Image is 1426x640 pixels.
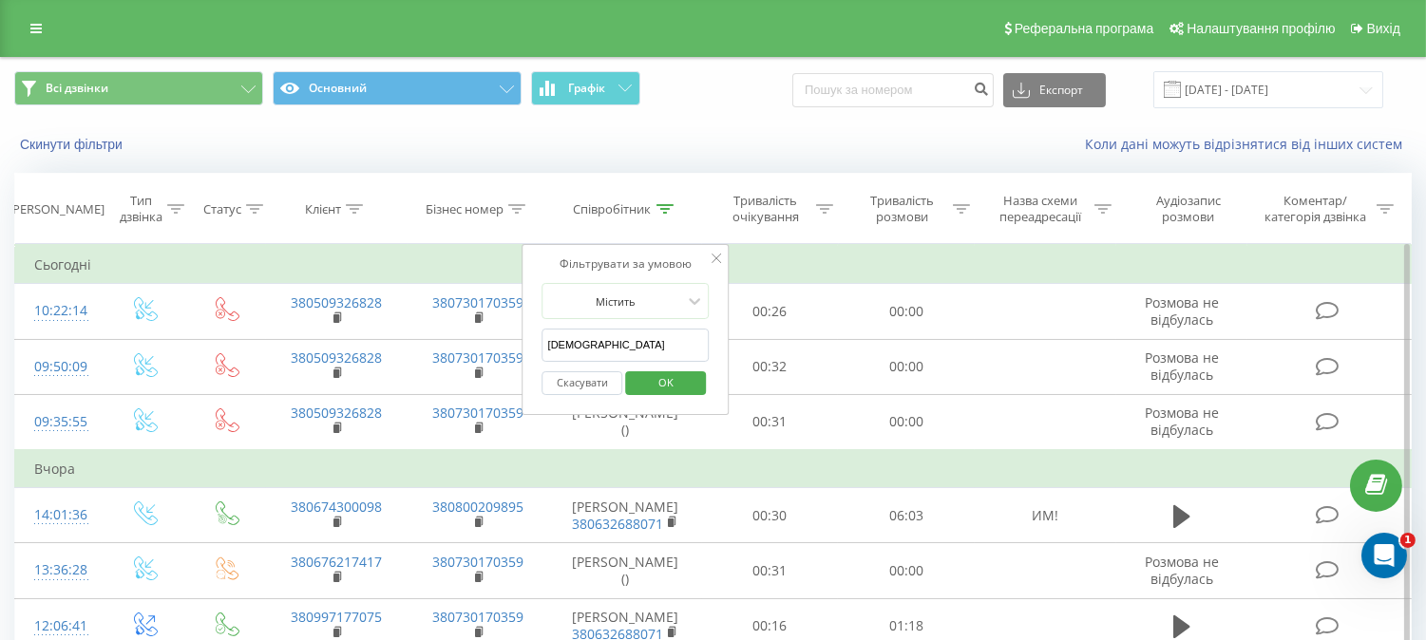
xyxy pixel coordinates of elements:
td: 00:31 [702,394,839,450]
div: 09:35:55 [34,404,83,441]
div: 09:50:09 [34,348,83,386]
td: 00:31 [702,543,839,598]
span: OK [639,367,693,397]
a: Коли дані можуть відрізнятися вiд інших систем [1085,135,1412,153]
a: 380730170359 [432,608,523,626]
span: Розмова не відбулась [1145,348,1219,384]
div: 13:36:28 [34,552,83,589]
button: OK [625,371,706,395]
button: Скинути фільтри [14,136,132,153]
div: Тип дзвінка [119,193,162,225]
button: Графік [531,71,640,105]
td: 00:30 [702,488,839,543]
a: 380997177075 [291,608,382,626]
a: 380676217417 [291,553,382,571]
input: Введіть значення [542,329,710,362]
div: Статус [203,201,241,217]
a: 380730170359 [432,553,523,571]
div: Назва схеми переадресації [992,193,1090,225]
td: Вчора [15,450,1412,488]
span: Розмова не відбулась [1145,293,1219,329]
a: 380632688071 [572,515,663,533]
span: Налаштування профілю [1187,21,1335,36]
td: [PERSON_NAME] [549,488,702,543]
span: Всі дзвінки [46,81,108,96]
a: 380509326828 [291,293,382,311]
a: 380730170359 [432,404,523,422]
td: Сьогодні [15,246,1412,284]
span: Графік [568,82,605,95]
div: Коментар/категорія дзвінка [1261,193,1372,225]
div: Фільтрувати за умовою [542,254,710,273]
td: 00:00 [838,394,975,450]
div: 10:22:14 [34,292,83,329]
div: [PERSON_NAME] [9,201,105,217]
span: Розмова не відбулась [1145,404,1219,439]
div: Клієнт [305,201,341,217]
span: 1 [1400,533,1416,548]
span: Розмова не відбулась [1145,553,1219,588]
a: 380674300098 [291,498,382,516]
input: Пошук за номером [792,73,994,107]
td: 00:32 [702,339,839,394]
a: 380800209895 [432,498,523,516]
button: Основний [273,71,522,105]
button: Скасувати [542,371,623,395]
iframe: Intercom live chat [1361,533,1407,578]
div: Співробітник [574,201,652,217]
td: 00:26 [702,284,839,339]
span: Реферальна програма [1015,21,1154,36]
div: Тривалість очікування [719,193,812,225]
button: Всі дзвінки [14,71,263,105]
a: 380509326828 [291,348,382,367]
td: [PERSON_NAME] () [549,394,702,450]
span: Вихід [1367,21,1400,36]
td: ИМ! [975,488,1116,543]
td: 06:03 [838,488,975,543]
td: 00:00 [838,543,975,598]
div: Бізнес номер [426,201,504,217]
td: [PERSON_NAME] () [549,543,702,598]
td: 00:00 [838,284,975,339]
a: 380509326828 [291,404,382,422]
a: 380730170359 [432,293,523,311]
td: 00:00 [838,339,975,394]
div: Аудіозапис розмови [1133,193,1243,225]
a: 380730170359 [432,348,523,367]
button: Експорт [1003,73,1106,107]
div: Тривалість розмови [855,193,948,225]
div: 14:01:36 [34,497,83,534]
